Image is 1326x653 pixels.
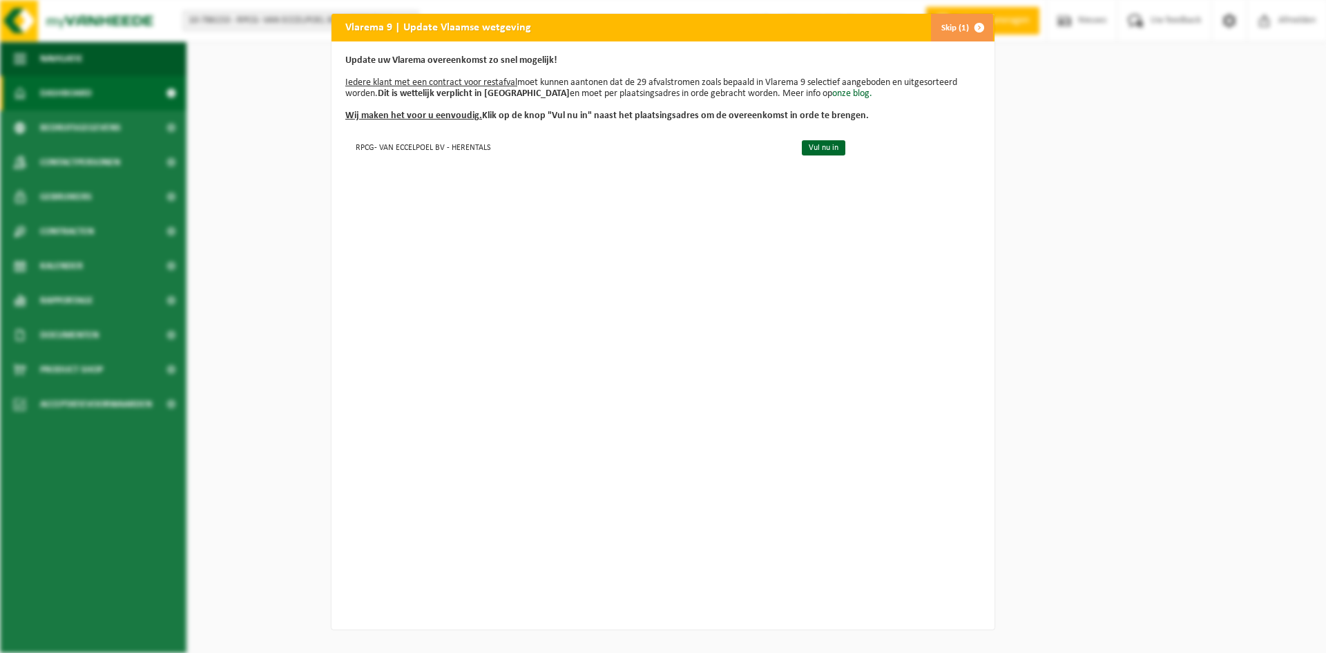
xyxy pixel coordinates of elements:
[930,14,993,41] button: Skip (1)
[331,14,545,40] h2: Vlarema 9 | Update Vlaamse wetgeving
[345,111,869,121] b: Klik op de knop "Vul nu in" naast het plaatsingsadres om de overeenkomst in orde te brengen.
[345,135,790,158] td: RPCG- VAN ECCELPOEL BV - HERENTALS
[802,140,845,155] a: Vul nu in
[345,55,981,122] p: moet kunnen aantonen dat de 29 afvalstromen zoals bepaald in Vlarema 9 selectief aangeboden en ui...
[345,55,557,66] b: Update uw Vlarema overeenkomst zo snel mogelijk!
[345,111,482,121] u: Wij maken het voor u eenvoudig.
[345,77,517,88] u: Iedere klant met een contract voor restafval
[378,88,570,99] b: Dit is wettelijk verplicht in [GEOGRAPHIC_DATA]
[832,88,872,99] a: onze blog.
